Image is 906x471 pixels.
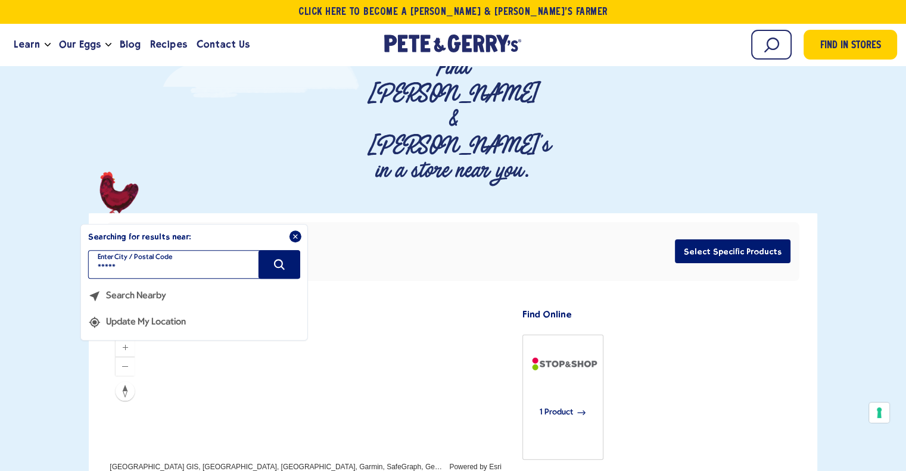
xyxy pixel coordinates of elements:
[197,37,250,52] span: Contact Us
[192,29,254,61] a: Contact Us
[367,55,538,183] p: Find [PERSON_NAME] & [PERSON_NAME]'s in a store near you.
[14,37,40,52] span: Learn
[120,37,141,52] span: Blog
[105,43,111,47] button: Open the dropdown menu for Our Eggs
[9,29,45,61] a: Learn
[45,43,51,47] button: Open the dropdown menu for Learn
[820,38,881,54] span: Find in Stores
[59,37,101,52] span: Our Eggs
[869,403,889,423] button: Your consent preferences for tracking technologies
[751,30,792,60] input: Search
[804,30,897,60] a: Find in Stores
[54,29,105,61] a: Our Eggs
[150,37,186,52] span: Recipes
[115,29,145,61] a: Blog
[145,29,191,61] a: Recipes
